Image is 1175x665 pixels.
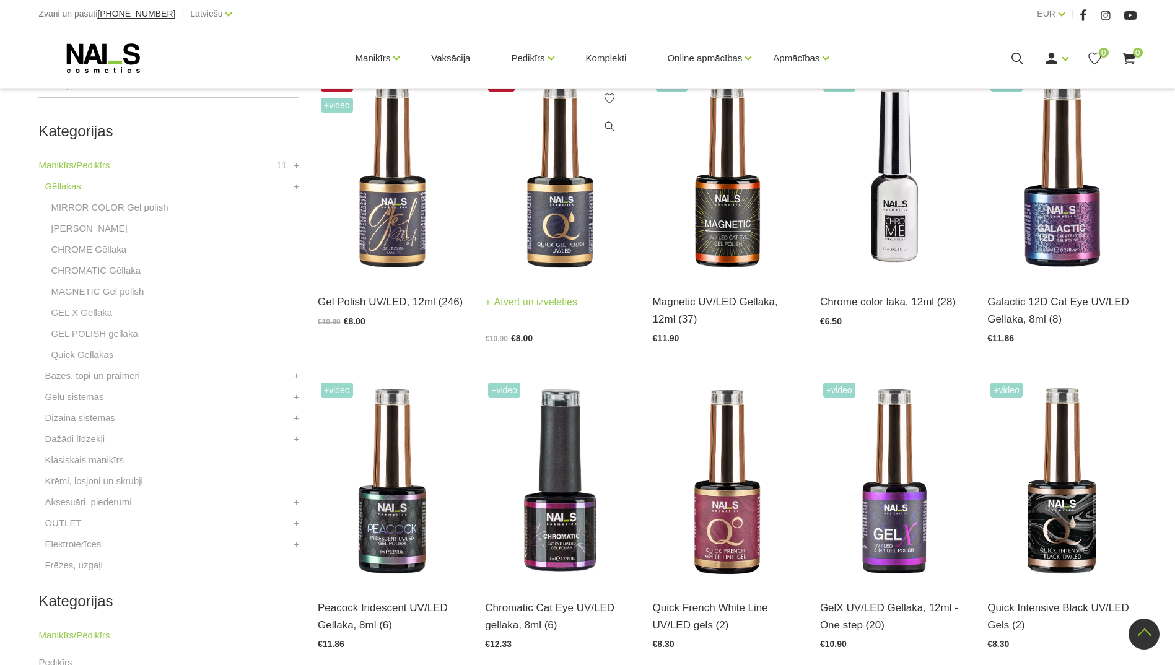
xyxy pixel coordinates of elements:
a: + [294,432,299,446]
a: GEL X Gēllaka [51,305,112,320]
a: Quick Gēllakas [51,347,113,362]
a: 0 [1121,51,1137,66]
a: Aksesuāri, piederumi [45,495,131,510]
span: | [181,6,184,22]
a: Gēllakas [45,179,81,194]
span: +Video [321,383,353,398]
a: OUTLET [45,516,81,531]
a: MIRROR COLOR Gel polish [51,200,168,215]
span: +Video [488,383,520,398]
a: Dažādi līdzekļi [45,432,105,446]
a: Quick Intensive Black UV/LED Gels (2) [987,599,1136,633]
img: Ātri, ērti un vienkārši!Intensīvi pigmentēta gellaka, kas perfekti klājas arī vienā slānī, tādā v... [485,74,634,278]
a: Pedikīrs [511,33,544,83]
span: €11.86 [318,639,344,649]
img: Ilgnoturīga gellaka, kas sastāv no metāla mikrodaļiņām, kuras īpaša magnēta ietekmē var pārvērst ... [653,74,802,278]
a: Manikīrs/Pedikīrs [38,628,110,643]
a: + [294,179,299,194]
a: + [294,368,299,383]
a: + [294,411,299,425]
a: CHROME Gēllaka [51,242,126,257]
img: Ilgnoturīga, intensīvi pigmentēta gellaka. Viegli klājas, lieliski žūst, nesaraujas, neatkāpjas n... [318,74,466,278]
img: Chromatic magnētiskā dizaina gellaka ar smalkām, atstarojošām hroma daļiņām. Izteiksmīgs 4D efekt... [485,380,634,584]
span: €11.90 [653,333,679,343]
a: Elektroierīces [45,537,101,552]
span: | [1071,6,1073,22]
a: Quick French White Line UV/LED gels (2) [653,599,802,633]
a: Dizaina sistēmas [45,411,115,425]
a: Manikīrs/Pedikīrs [38,158,110,173]
span: 0 [1133,48,1143,58]
a: Gel Polish UV/LED, 12ml (246) [318,293,466,310]
span: +Video [990,383,1023,398]
a: Chrome color laka, 12ml (28) [820,293,969,310]
a: MAGNETIC Gel polish [51,284,144,299]
a: Gēlu sistēmas [45,389,103,404]
a: 0 [1087,51,1103,66]
a: Online apmācības [667,33,742,83]
img: Trīs vienā - bāze, tonis, tops (trausliem nagiem vēlams papildus lietot bāzi). Ilgnoturīga un int... [820,380,969,584]
span: €10.90 [318,318,341,326]
a: Apmācības [773,33,819,83]
a: Peacock Iridescent UV/LED Gellaka, 8ml (6) [318,599,466,633]
span: €11.86 [987,333,1014,343]
img: Quick French White Line - īpaši izstrādāta pigmentēta baltā gellaka perfektam franču manikīram.* ... [653,380,802,584]
span: +Video [321,98,353,113]
span: €10.90 [820,639,847,649]
a: + [294,495,299,510]
span: €8.30 [987,639,1009,649]
a: + [294,516,299,531]
a: Frēzes, uzgaļi [45,558,102,573]
div: Zvani un pasūti [38,6,175,22]
img: Quick Intensive Black - īpaši pigmentēta melnā gellaka. * Vienmērīgs pārklājums 1 kārtā bez svītr... [987,380,1136,584]
a: Bāzes, topi un praimeri [45,368,139,383]
a: GelX UV/LED Gellaka, 12ml - One step (20) [820,599,969,633]
a: Komplekti [576,28,637,88]
a: Vaksācija [421,28,480,88]
h2: Kategorijas [38,593,299,609]
img: Daudzdimensionāla magnētiskā gellaka, kas satur smalkas, atstarojošas hroma daļiņas. Ar īpaša mag... [987,74,1136,278]
span: €10.90 [485,334,508,343]
span: €8.00 [344,316,365,326]
a: Klasiskais manikīrs [45,453,124,467]
span: €8.00 [511,333,533,343]
a: + [294,389,299,404]
a: Krēmi, losjoni un skrubji [45,474,142,489]
span: +Video [823,383,855,398]
span: 11 [276,158,287,173]
a: + [294,158,299,173]
span: 0 [1099,48,1109,58]
a: Chromatic Cat Eye UV/LED gellaka, 8ml (6) [485,599,634,633]
a: Manikīrs [356,33,391,83]
img: Hameleona efekta gellakas pārklājums. Intensīvam rezultātam lietot uz melna pamattoņa, tādā veidā... [318,380,466,584]
a: + [294,537,299,552]
a: Galactic 12D Cat Eye UV/LED Gellaka, 8ml (8) [987,293,1136,327]
a: Atvērt un izvēlēties [485,293,577,311]
a: GEL POLISH gēllaka [51,326,138,341]
a: [PHONE_NUMBER] [97,9,175,19]
img: Paredzēta hromēta jeb spoguļspīduma efekta veidošanai uz pilnas naga plātnes vai atsevišķiem diza... [820,74,969,278]
a: EUR [1037,6,1055,21]
a: [PERSON_NAME] [51,221,127,236]
span: €8.30 [653,639,675,649]
span: €6.50 [820,316,842,326]
a: CHROMATIC Gēllaka [51,263,141,278]
h2: Kategorijas [38,123,299,139]
a: Latviešu [190,6,222,21]
a: Magnetic UV/LED Gellaka, 12ml (37) [653,293,802,327]
span: €12.33 [485,639,512,649]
